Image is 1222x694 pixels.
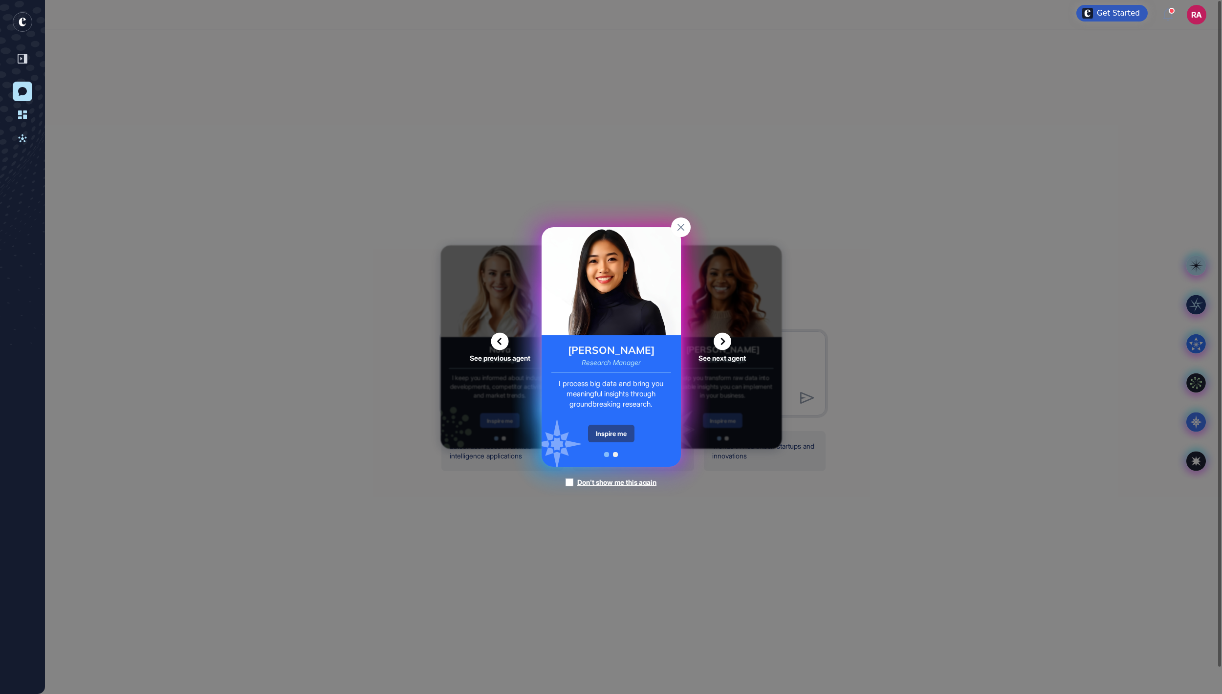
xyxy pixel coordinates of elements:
div: Inspire me [588,425,634,442]
span: See previous agent [470,355,530,362]
div: I process big data and bring you meaningful insights through groundbreaking research. [551,378,671,409]
div: [PERSON_NAME] [568,345,655,355]
div: Research Manager [582,359,641,366]
span: See next agent [698,355,746,362]
div: Don't show me this again [577,477,656,487]
img: reese-card.png [542,227,681,335]
div: Get Started [1097,8,1140,18]
div: Open Get Started checklist [1076,5,1148,22]
button: RA [1187,5,1206,24]
div: entrapeer-logo [13,12,32,32]
img: launcher-image-alternative-text [1082,8,1093,19]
